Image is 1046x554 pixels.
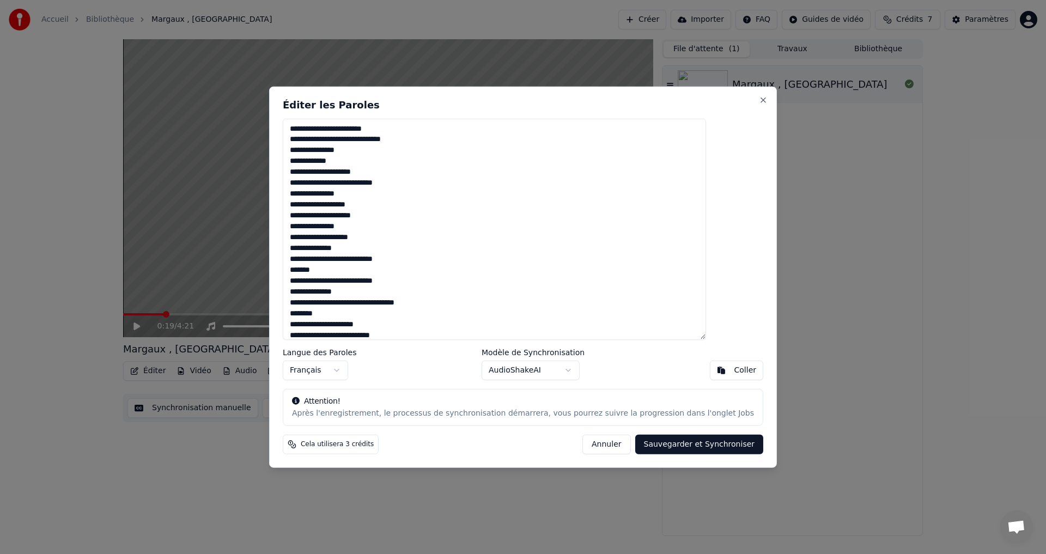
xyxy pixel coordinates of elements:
[710,361,764,380] button: Coller
[582,435,630,454] button: Annuler
[283,349,357,356] label: Langue des Paroles
[301,440,374,449] span: Cela utilisera 3 crédits
[283,100,763,109] h2: Éditer les Paroles
[292,396,754,407] div: Attention!
[734,365,757,376] div: Coller
[482,349,585,356] label: Modèle de Synchronisation
[635,435,764,454] button: Sauvegarder et Synchroniser
[292,408,754,419] div: Après l'enregistrement, le processus de synchronisation démarrera, vous pourrez suivre la progres...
